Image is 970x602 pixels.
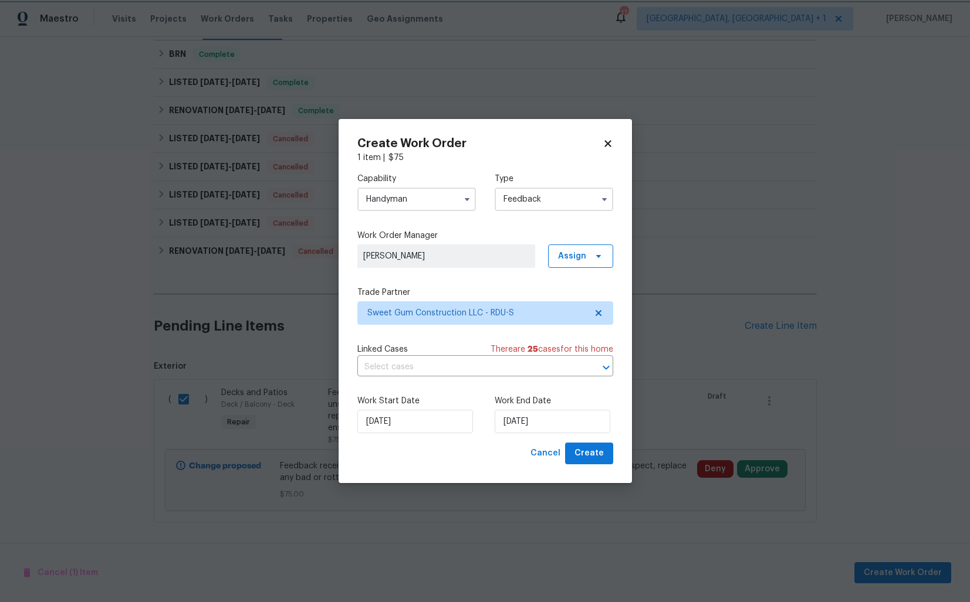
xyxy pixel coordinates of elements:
[574,446,604,461] span: Create
[597,192,611,206] button: Show options
[357,138,603,149] h2: Create Work Order
[357,287,613,298] label: Trade Partner
[357,343,408,355] span: Linked Cases
[526,443,565,464] button: Cancel
[388,154,404,162] span: $ 75
[460,192,474,206] button: Show options
[598,359,614,376] button: Open
[357,173,476,185] label: Capability
[367,307,586,319] span: Sweet Gum Construction LLC - RDU-S
[357,395,476,407] label: Work Start Date
[357,230,613,242] label: Work Order Manager
[495,173,613,185] label: Type
[357,410,473,433] input: M/D/YYYY
[491,343,613,355] span: There are case s for this home
[357,152,613,164] div: 1 item |
[363,250,529,262] span: [PERSON_NAME]
[558,250,586,262] span: Assign
[357,188,476,211] input: Select...
[528,345,538,353] span: 25
[565,443,613,464] button: Create
[357,358,580,376] input: Select cases
[495,395,613,407] label: Work End Date
[495,410,610,433] input: M/D/YYYY
[530,446,560,461] span: Cancel
[495,188,613,211] input: Select...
